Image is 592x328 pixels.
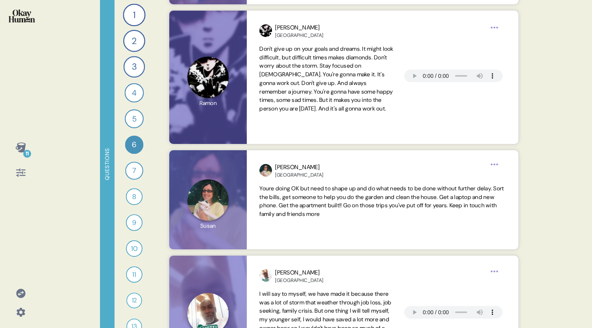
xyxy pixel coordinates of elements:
[23,150,31,158] div: 11
[126,240,142,257] div: 10
[126,214,142,231] div: 9
[123,30,145,52] div: 2
[125,136,144,154] div: 6
[126,266,142,283] div: 11
[125,83,144,103] div: 4
[125,162,143,180] div: 7
[126,188,142,205] div: 8
[124,56,145,78] div: 3
[126,293,142,308] div: 12
[9,9,35,22] img: okayhuman.3b1b6348.png
[125,109,144,128] div: 5
[123,4,145,26] div: 1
